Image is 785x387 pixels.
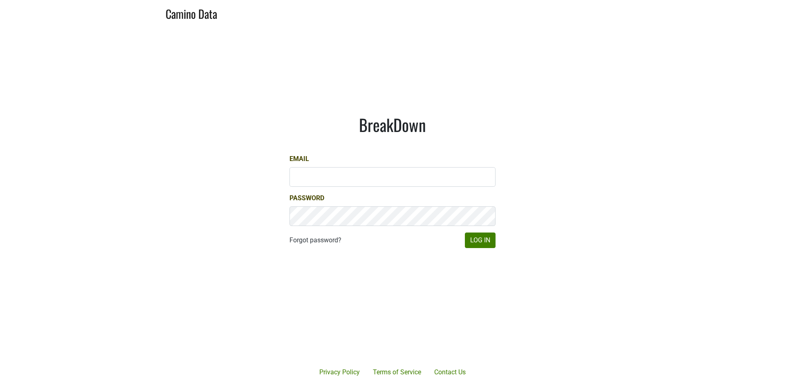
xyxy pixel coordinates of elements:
a: Terms of Service [366,364,428,380]
a: Contact Us [428,364,472,380]
label: Email [289,154,309,164]
h1: BreakDown [289,115,496,134]
a: Privacy Policy [313,364,366,380]
button: Log In [465,233,496,248]
a: Forgot password? [289,235,341,245]
a: Camino Data [166,3,217,22]
label: Password [289,193,324,203]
